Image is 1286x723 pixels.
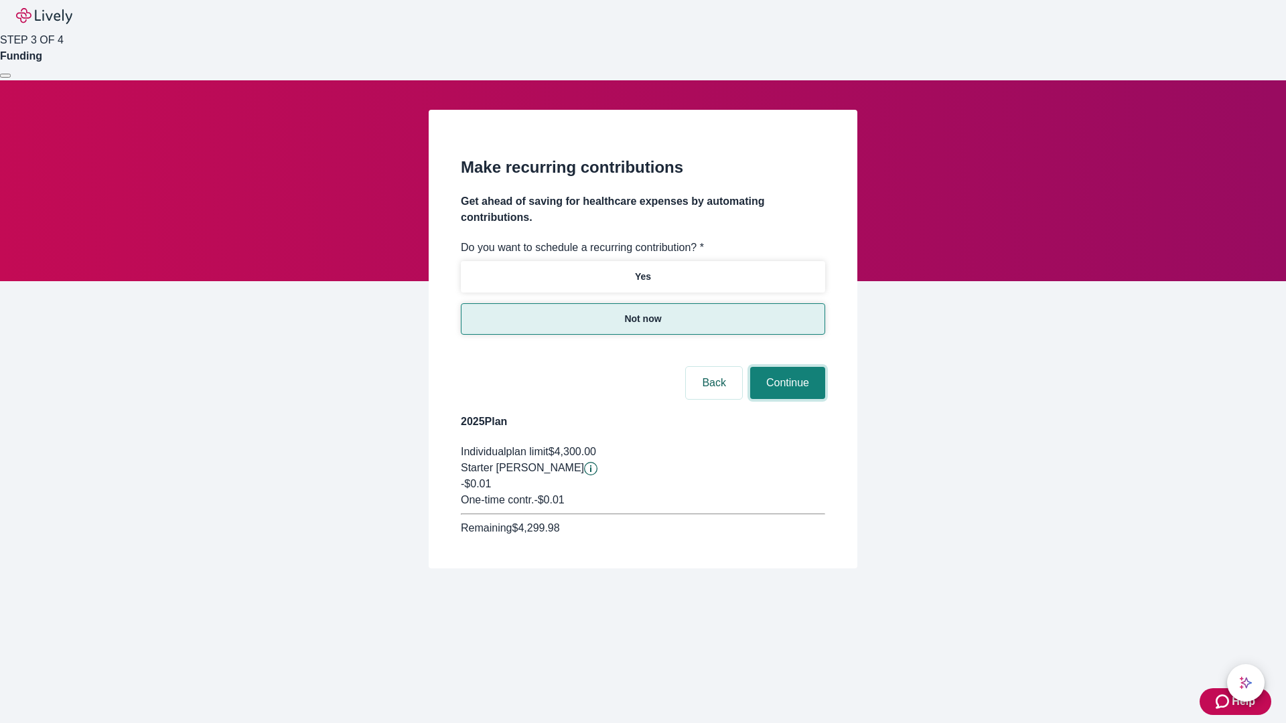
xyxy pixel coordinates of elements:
h4: 2025 Plan [461,414,825,430]
button: Lively will contribute $0.01 to establish your account [584,462,597,475]
button: Zendesk support iconHelp [1200,688,1271,715]
label: Do you want to schedule a recurring contribution? * [461,240,704,256]
img: Lively [16,8,72,24]
span: One-time contr. [461,494,534,505]
span: $4,300.00 [549,446,596,457]
button: chat [1227,664,1265,702]
button: Continue [750,367,825,399]
h2: Make recurring contributions [461,155,825,179]
svg: Starter penny details [584,462,597,475]
span: $4,299.98 [512,522,559,534]
button: Not now [461,303,825,335]
span: Remaining [461,522,512,534]
svg: Lively AI Assistant [1239,676,1253,690]
span: -$0.01 [461,478,491,489]
p: Not now [624,312,661,326]
span: Starter [PERSON_NAME] [461,462,584,473]
span: Help [1232,694,1255,710]
svg: Zendesk support icon [1216,694,1232,710]
span: Individual plan limit [461,446,549,457]
button: Back [686,367,742,399]
p: Yes [635,270,651,284]
button: Yes [461,261,825,293]
span: - $0.01 [534,494,564,505]
h4: Get ahead of saving for healthcare expenses by automating contributions. [461,193,825,226]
